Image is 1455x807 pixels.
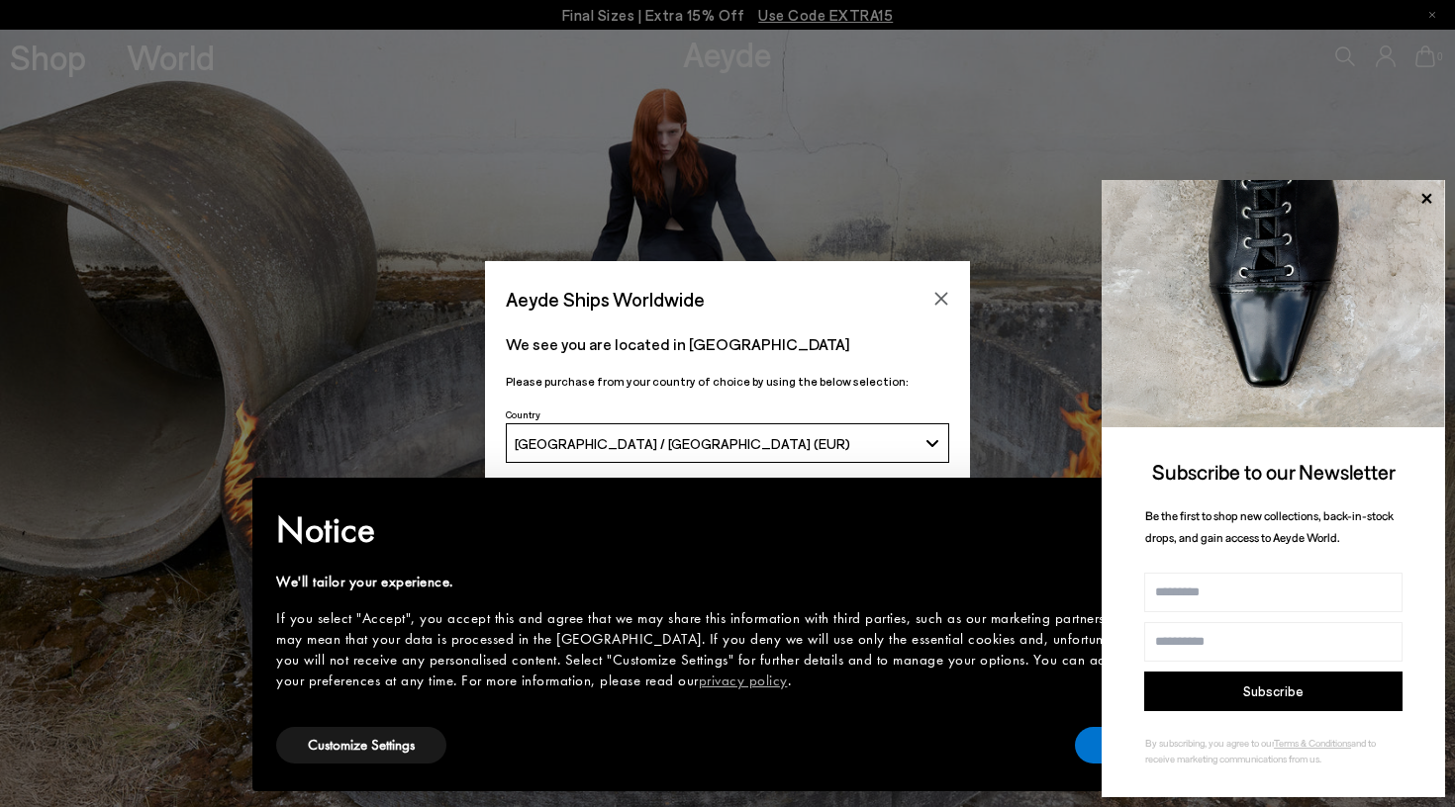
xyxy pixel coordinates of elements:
[515,435,850,452] span: [GEOGRAPHIC_DATA] / [GEOGRAPHIC_DATA] (EUR)
[1152,459,1396,484] span: Subscribe to our Newsletter
[506,332,949,356] p: We see you are located in [GEOGRAPHIC_DATA]
[1274,737,1351,749] a: Terms & Conditions
[506,282,705,316] span: Aeyde Ships Worldwide
[276,504,1147,556] h2: Notice
[276,727,446,763] button: Customize Settings
[276,608,1147,691] div: If you select "Accept", you accept this and agree that we may share this information with third p...
[1102,180,1445,427] img: ca3f721fb6ff708a270709c41d776025.jpg
[276,572,1147,592] div: We'll tailor your experience.
[1145,737,1274,749] span: By subscribing, you agree to our
[699,671,788,690] a: privacy policy
[1075,727,1179,763] button: Accept
[506,372,949,391] p: Please purchase from your country of choice by using the below selection:
[1145,508,1394,545] span: Be the first to shop new collections, back-in-stock drops, and gain access to Aeyde World.
[506,408,540,420] span: Country
[1144,672,1403,711] button: Subscribe
[926,284,956,314] button: Close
